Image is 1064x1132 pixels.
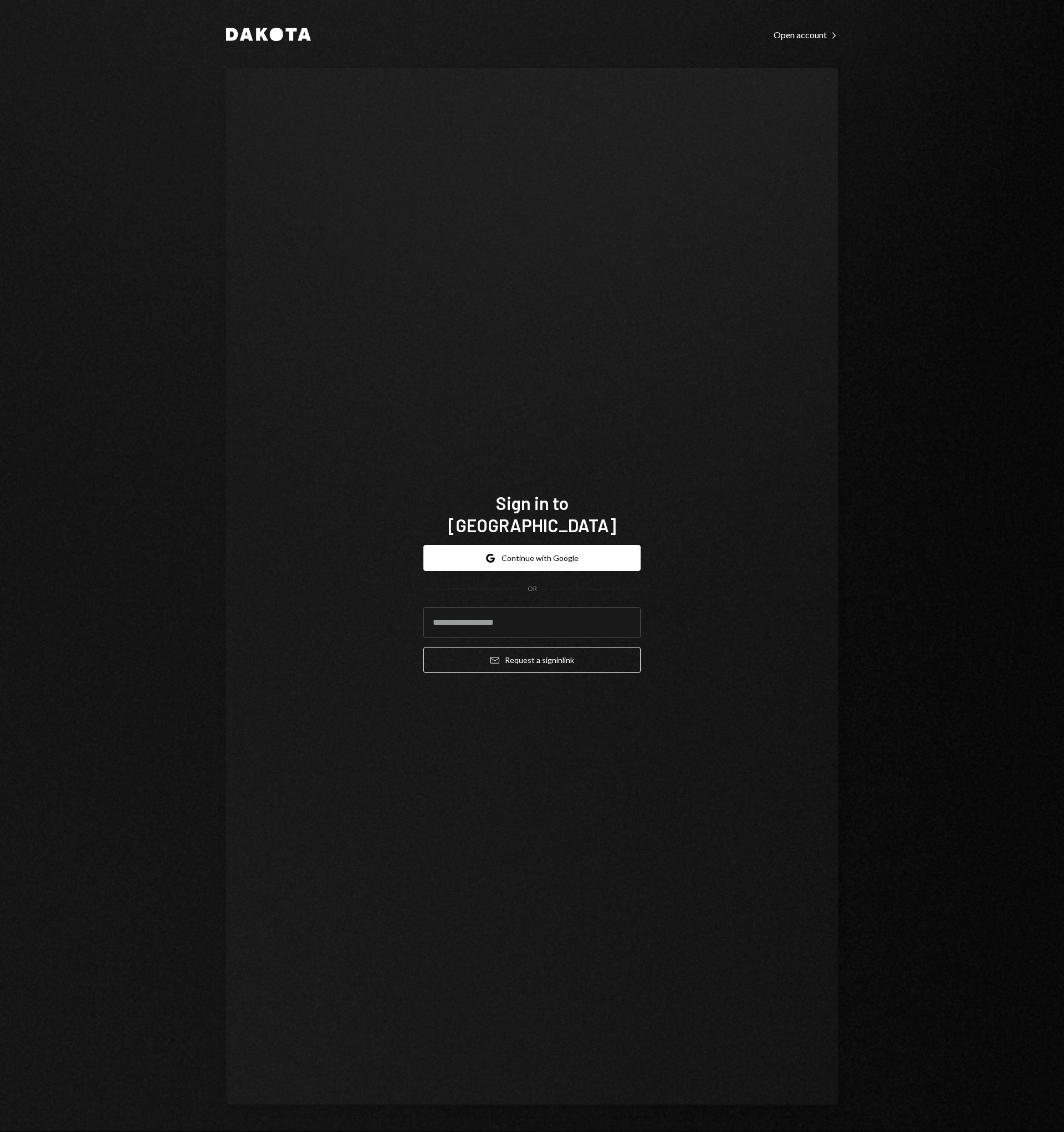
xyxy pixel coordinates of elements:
h1: Sign in to [GEOGRAPHIC_DATA] [423,492,641,536]
button: Request a signinlink [423,647,641,673]
button: Continue with Google [423,545,641,571]
div: Open account [774,29,838,40]
div: OR [528,584,537,594]
a: Open account [774,28,838,40]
